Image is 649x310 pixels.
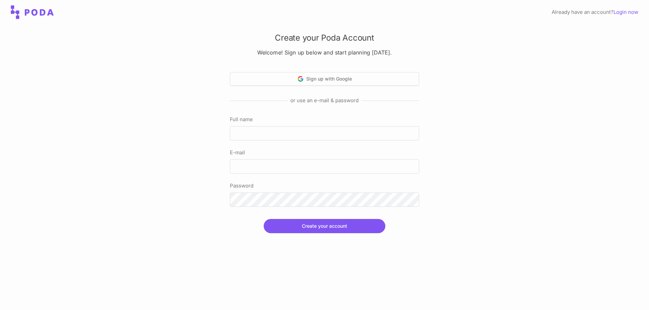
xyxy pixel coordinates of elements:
img: Google logo [297,76,304,82]
button: Create your account [264,219,385,233]
label: Password [230,182,419,190]
h3: Welcome! Sign up below and start planning [DATE]. [230,49,419,56]
label: Full name [230,115,419,124]
a: Login now [614,9,638,15]
label: E-mail [230,149,419,157]
button: Sign up with Google [230,72,419,86]
h2: Create your Poda Account [230,32,419,44]
div: Already have an account? [552,8,638,16]
span: or use an e-mail & password [288,96,361,105]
